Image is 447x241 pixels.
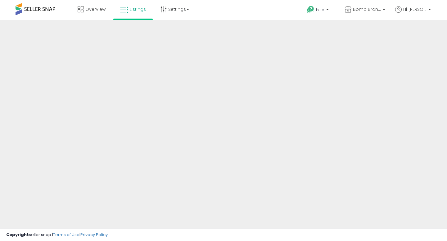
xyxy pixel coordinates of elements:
a: Terms of Use [53,232,79,238]
span: Overview [85,6,106,12]
strong: Copyright [6,232,29,238]
a: Help [302,1,335,20]
span: Listings [130,6,146,12]
span: Bomb Brands [353,6,381,12]
a: Hi [PERSON_NAME] [395,6,431,20]
div: seller snap | | [6,232,108,238]
span: Help [316,7,324,12]
a: Privacy Policy [80,232,108,238]
i: Get Help [307,6,314,13]
span: Hi [PERSON_NAME] [403,6,427,12]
